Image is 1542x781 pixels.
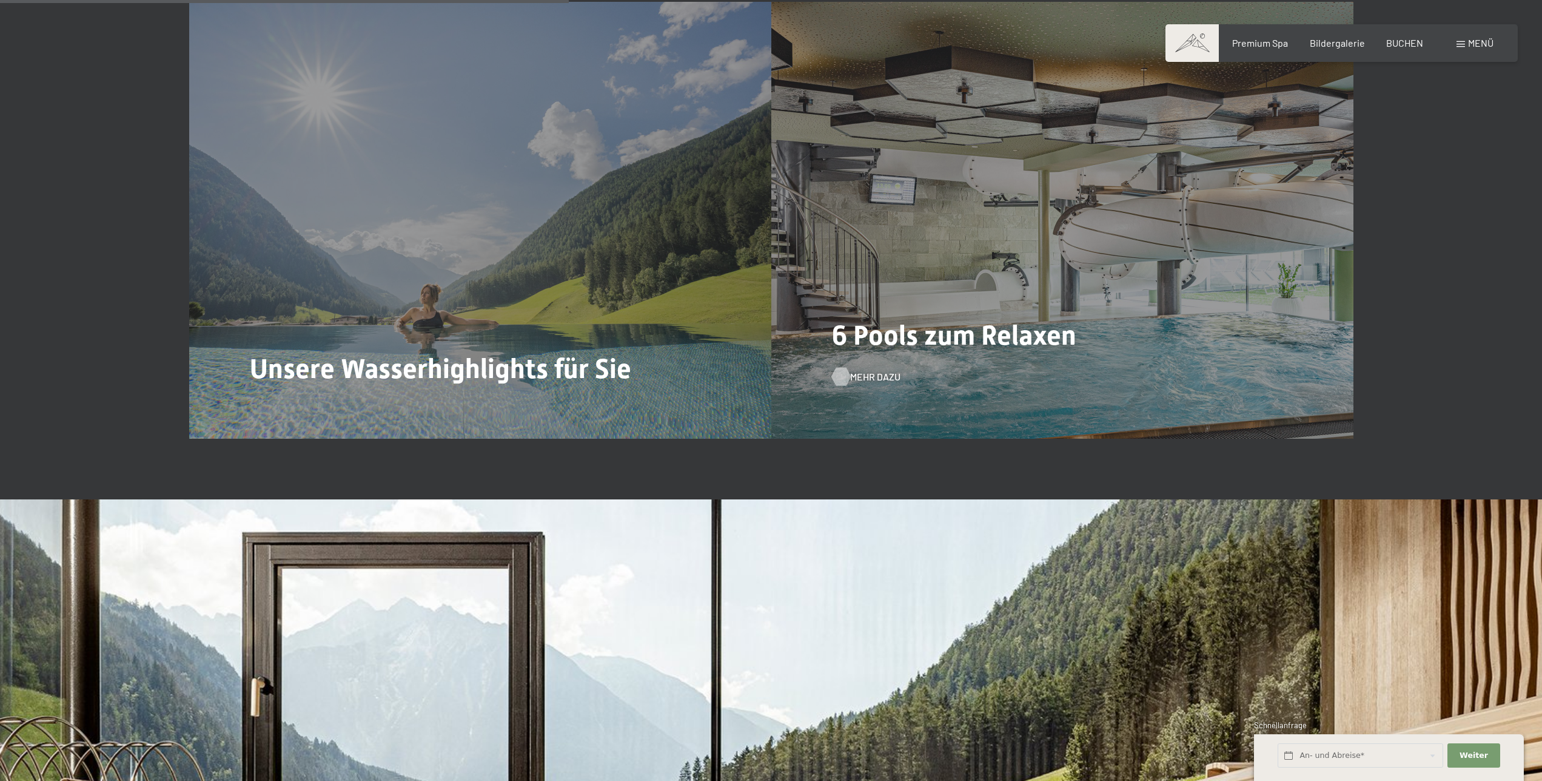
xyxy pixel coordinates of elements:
button: Weiter [1447,743,1500,768]
a: BUCHEN [1386,37,1423,49]
span: Unsere Wasserhighlights für Sie [250,353,631,385]
span: Menü [1468,37,1493,49]
a: Premium Spa [1232,37,1288,49]
span: Mehr dazu [850,370,900,384]
a: Bildergalerie [1310,37,1365,49]
span: Schnellanfrage [1254,720,1307,730]
span: 6 Pools zum Relaxen [832,319,1076,351]
span: Weiter [1460,750,1488,761]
